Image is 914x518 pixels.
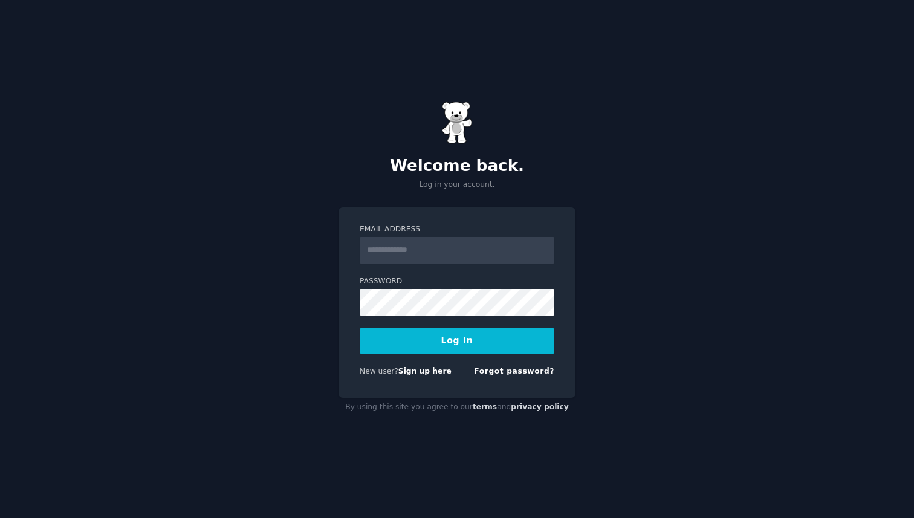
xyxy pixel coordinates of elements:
span: New user? [360,367,398,375]
img: Gummy Bear [442,102,472,144]
a: terms [473,403,497,411]
p: Log in your account. [339,180,575,190]
button: Log In [360,328,554,354]
div: By using this site you agree to our and [339,398,575,417]
a: Forgot password? [474,367,554,375]
label: Email Address [360,224,554,235]
label: Password [360,276,554,287]
a: Sign up here [398,367,452,375]
a: privacy policy [511,403,569,411]
h2: Welcome back. [339,157,575,176]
